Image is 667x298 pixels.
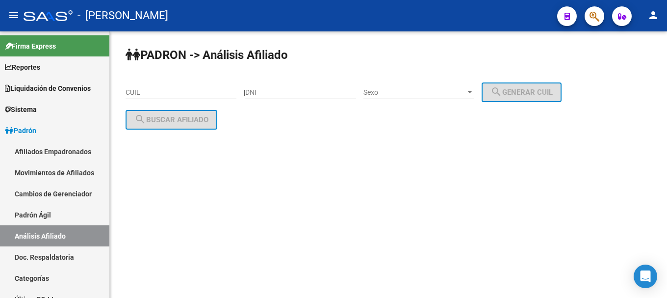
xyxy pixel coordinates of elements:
[5,41,56,52] span: Firma Express
[134,113,146,125] mat-icon: search
[126,110,217,130] button: Buscar afiliado
[8,9,20,21] mat-icon: menu
[482,82,562,102] button: Generar CUIL
[490,88,553,97] span: Generar CUIL
[5,62,40,73] span: Reportes
[634,265,657,288] div: Open Intercom Messenger
[363,88,465,97] span: Sexo
[134,115,208,124] span: Buscar afiliado
[5,83,91,94] span: Liquidación de Convenios
[647,9,659,21] mat-icon: person
[5,125,36,136] span: Padrón
[490,86,502,98] mat-icon: search
[77,5,168,27] span: - [PERSON_NAME]
[244,88,569,96] div: |
[126,48,288,62] strong: PADRON -> Análisis Afiliado
[5,104,37,115] span: Sistema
